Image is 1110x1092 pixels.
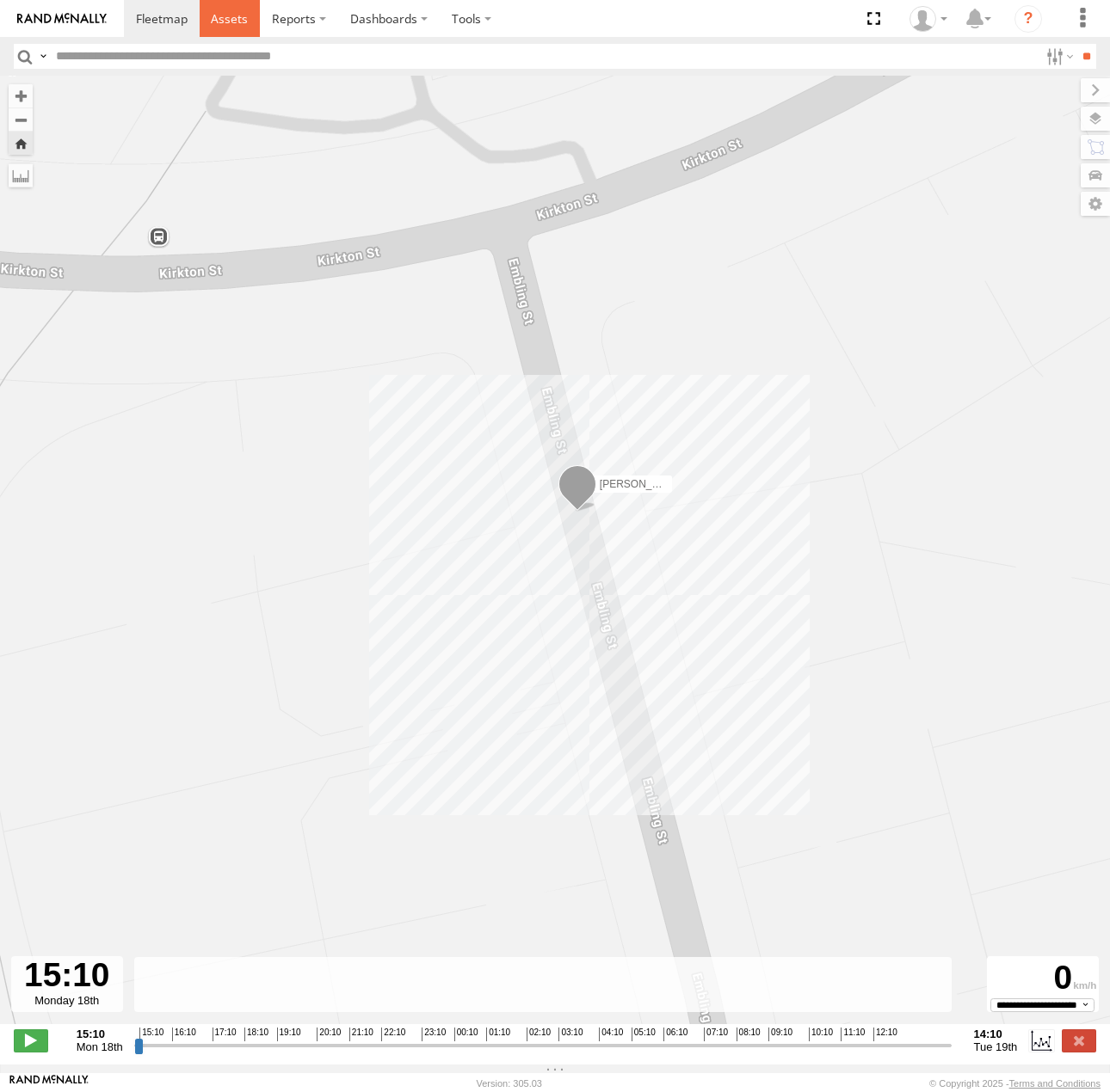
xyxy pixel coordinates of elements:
strong: 15:10 [77,1028,123,1040]
span: 16:10 [172,1028,196,1041]
label: Map Settings [1081,192,1110,216]
label: Close [1062,1029,1096,1052]
span: 04:10 [599,1028,623,1041]
div: Version: 305.03 [477,1078,542,1089]
span: 22:10 [381,1028,405,1041]
span: 00:10 [454,1028,478,1041]
span: 17:10 [213,1028,237,1041]
span: 23:10 [422,1028,446,1041]
span: 05:10 [632,1028,656,1041]
i: ? [1014,5,1042,33]
span: 10:10 [809,1028,833,1041]
div: 0 [990,959,1096,998]
span: 06:10 [663,1028,688,1041]
label: Search Query [36,44,50,69]
img: rand-logo.svg [17,13,107,25]
span: 07:10 [704,1028,728,1041]
span: Tue 19th Aug 2025 [974,1040,1018,1053]
span: 08:10 [737,1028,761,1041]
span: 19:10 [277,1028,301,1041]
span: 01:10 [486,1028,510,1041]
span: 18:10 [244,1028,268,1041]
span: [PERSON_NAME] [600,478,685,490]
label: Play/Stop [14,1029,48,1052]
span: Mon 18th Aug 2025 [77,1040,123,1053]
span: 21:10 [349,1028,373,1041]
label: Measure [9,163,33,187]
div: Helen Mason [903,6,953,32]
span: 11:10 [841,1028,865,1041]
span: 15:10 [139,1028,163,1041]
span: 12:10 [873,1028,897,1041]
a: Visit our Website [9,1075,89,1092]
label: Search Filter Options [1039,44,1076,69]
button: Zoom out [9,107,33,132]
span: 20:10 [317,1028,341,1041]
span: 09:10 [768,1028,792,1041]
div: © Copyright 2025 - [929,1078,1101,1089]
a: Terms and Conditions [1009,1078,1101,1089]
button: Zoom in [9,84,33,107]
strong: 14:10 [974,1028,1018,1040]
span: 03:10 [558,1028,583,1041]
button: Zoom Home [9,132,33,155]
span: 02:10 [527,1028,551,1041]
